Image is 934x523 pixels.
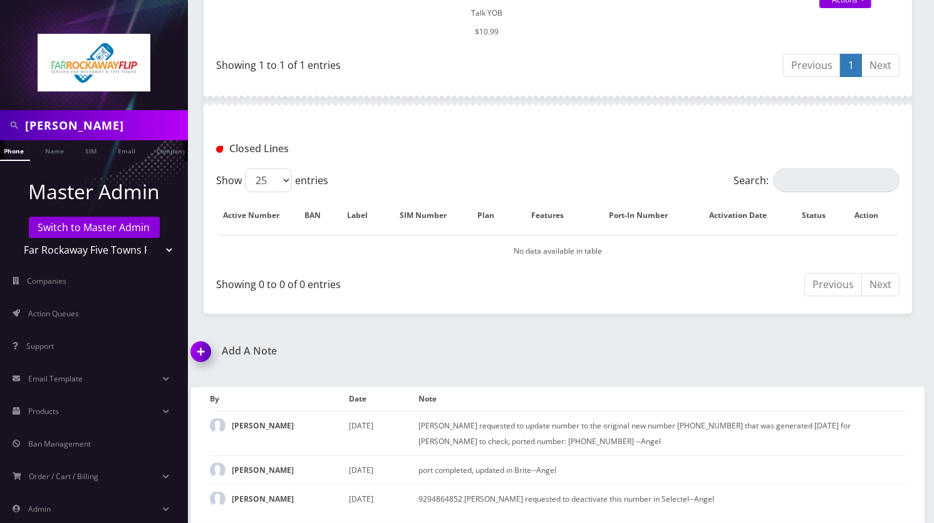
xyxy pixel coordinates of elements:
[29,471,99,482] span: Order / Cart / Billing
[112,140,142,160] a: Email
[861,273,900,296] a: Next
[734,168,900,192] label: Search:
[595,197,694,234] th: Port-In Number: activate to sort column ascending
[840,54,862,77] a: 1
[232,494,294,504] strong: [PERSON_NAME]
[28,308,79,319] span: Action Queues
[29,217,160,238] a: Switch to Master Admin
[847,197,898,234] th: Action : activate to sort column ascending
[39,140,70,160] a: Name
[783,54,841,77] a: Previous
[774,168,900,192] input: Search:
[28,438,91,449] span: Ban Management
[28,406,59,417] span: Products
[795,197,846,234] th: Status: activate to sort column ascending
[349,387,418,411] th: Date
[191,345,549,357] a: Add A Note
[232,420,294,431] strong: [PERSON_NAME]
[299,197,340,234] th: BAN: activate to sort column ascending
[150,140,192,160] a: Company
[418,484,906,513] td: 9294864852 [PERSON_NAME] requested to deactivate this number in Selectel--Angel
[349,484,418,513] td: [DATE]
[38,34,150,91] img: Far Rockaway Five Towns Flip
[210,387,349,411] th: By
[245,168,292,192] select: Showentries
[804,273,862,296] a: Previous
[216,143,432,155] h1: Closed Lines
[232,465,294,475] strong: [PERSON_NAME]
[418,455,906,484] td: port completed, updated in Brite--Angel
[25,113,185,137] input: Search in Company
[472,197,512,234] th: Plan: activate to sort column ascending
[216,168,328,192] label: Show entries
[349,411,418,455] td: [DATE]
[861,54,900,77] a: Next
[28,504,51,514] span: Admin
[26,341,54,351] span: Support
[79,140,103,160] a: SIM
[217,235,898,267] td: No data available in table
[388,197,471,234] th: SIM Number: activate to sort column ascending
[217,197,298,234] th: Active Number: activate to sort column descending
[695,197,794,234] th: Activation Date: activate to sort column ascending
[216,272,549,292] div: Showing 0 to 0 of 0 entries
[28,276,67,286] span: Companies
[349,455,418,484] td: [DATE]
[341,197,387,234] th: Label: activate to sort column ascending
[216,53,549,73] div: Showing 1 to 1 of 1 entries
[418,411,906,455] td: [PERSON_NAME] requested to update number to the original new number [PHONE_NUMBER] that was gener...
[216,146,223,153] img: Closed Lines
[418,387,906,411] th: Note
[28,373,83,384] span: Email Template
[514,197,594,234] th: Features: activate to sort column ascending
